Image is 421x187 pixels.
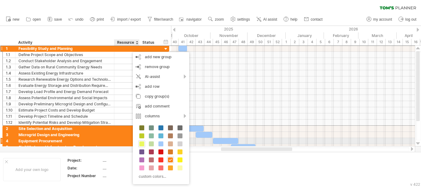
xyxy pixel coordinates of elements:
span: AI assist [263,17,277,22]
div: Evaluate Energy Storage and Distribution Requirements [18,83,111,88]
div: Develop Project Timeline and Schedule [18,113,111,119]
div: 50 [256,39,265,45]
a: print [88,15,106,23]
div: 15 [403,39,411,45]
div: 12 [377,39,386,45]
div: Assess Potential Environmental and Social Impacts [18,95,111,101]
div: 3 [6,132,15,138]
a: settings [229,15,252,23]
div: 1.7 [6,89,15,95]
div: 16 [411,39,420,45]
div: 41 [178,39,187,45]
div: Project Number [67,173,101,178]
div: 1.8 [6,95,15,101]
div: Equipment Procurement [18,138,111,144]
div: 1.12 [6,120,15,125]
span: remove group [145,64,170,69]
span: zoom [215,17,224,22]
div: Civil Works and Infrastructure Development [18,144,111,150]
a: undo [67,15,85,23]
span: help [290,17,297,22]
div: 47 [230,39,239,45]
div: December 2025 [247,32,286,39]
div: 44 [204,39,213,45]
div: 43 [196,39,204,45]
div: 14 [394,39,403,45]
div: 3 [299,39,308,45]
span: import / export [117,17,141,22]
a: new [4,15,21,23]
a: import / export [109,15,143,23]
span: log out [405,17,416,22]
div: March 2026 [358,32,397,39]
div: Resource [117,39,136,46]
div: v 422 [410,182,420,187]
div: 4 [6,138,15,144]
a: contact [302,15,325,23]
div: .... [103,158,154,163]
div: 5 [6,144,15,150]
span: open [33,17,41,22]
a: open [24,15,43,23]
div: 10 [360,39,368,45]
a: save [46,15,64,23]
div: Define Project Scope and Objectives [18,52,111,58]
span: new [13,17,19,22]
div: Assess Existing Energy Infrastructure [18,70,111,76]
div: Microgrid Design and Engineering [18,132,111,138]
a: zoom [206,15,226,23]
div: .... [103,173,154,178]
div: 1.3 [6,64,15,70]
div: 13 [386,39,394,45]
a: log out [397,15,418,23]
div: 2 [291,39,299,45]
div: 42 [187,39,196,45]
div: October 2025 [172,32,211,39]
div: 4 [308,39,317,45]
div: Add your own logo [3,158,61,181]
div: Conduct Stakeholder Analysis and Engagement [18,58,111,64]
div: .... [103,165,154,171]
span: filter/search [154,17,173,22]
div: 51 [265,39,273,45]
div: add row [133,82,189,91]
div: add new group [133,52,189,62]
div: Identify Potential Risks and Develop Mitigation Strategies [18,120,111,125]
span: undo [75,17,84,22]
div: 1.11 [6,113,15,119]
div: 1.9 [6,101,15,107]
div: Status [142,39,156,46]
div: 7 [334,39,342,45]
div: 52 [273,39,282,45]
div: 1.10 [6,107,15,113]
div: November 2025 [211,32,247,39]
div: 1.6 [6,83,15,88]
span: navigator [186,17,202,22]
div: 48 [239,39,247,45]
a: my account [365,15,394,23]
div: 40 [170,39,178,45]
div: Research Renewable Energy Options and Technologies [18,76,111,82]
div: 2 [6,126,15,132]
div: 11 [368,39,377,45]
span: contact [311,17,323,22]
div: 8 [342,39,351,45]
div: copy group(s) [133,91,189,101]
div: Project: [67,158,101,163]
div: 45 [213,39,222,45]
a: help [282,15,299,23]
div: Site Selection and Acquisition [18,126,111,132]
div: AI-assist [133,72,189,82]
div: add comment [133,101,189,111]
div: 1.5 [6,76,15,82]
span: settings [237,17,250,22]
a: navigator [178,15,203,23]
div: 1.1 [6,52,15,58]
span: print [97,17,104,22]
div: Feasibility Study and Planning [18,46,111,51]
div: 49 [247,39,256,45]
div: custom colors... [136,172,184,181]
div: 6 [325,39,334,45]
div: 1 [282,39,291,45]
a: AI assist [255,15,279,23]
